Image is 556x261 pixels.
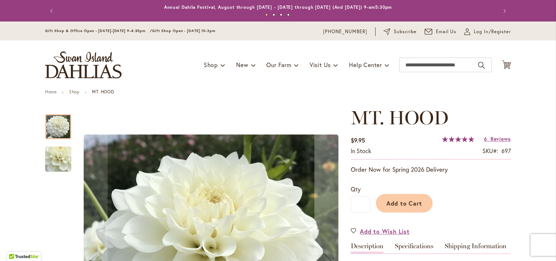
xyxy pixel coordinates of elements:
[445,243,507,253] a: Shipping Information
[384,28,417,35] a: Subscribe
[496,4,511,18] button: Next
[287,13,290,16] button: 4 of 4
[351,243,384,253] a: Description
[464,28,511,35] a: Log In/Register
[395,243,433,253] a: Specifications
[351,147,371,155] div: Availability
[92,89,114,94] strong: MT. HOOD
[45,51,122,78] a: store logo
[376,194,433,213] button: Add to Cart
[45,139,71,172] div: MT. HOOD
[266,61,291,69] span: Our Farm
[474,28,511,35] span: Log In/Register
[442,136,474,142] div: 100%
[45,4,60,18] button: Previous
[236,61,248,69] span: New
[351,147,371,155] span: In stock
[484,135,511,142] a: 6 Reviews
[32,135,84,183] img: MT. HOOD
[351,136,365,144] span: $9.95
[351,227,410,235] a: Add to Wish List
[280,13,282,16] button: 3 of 4
[310,61,331,69] span: Visit Us
[204,61,218,69] span: Shop
[501,147,511,155] div: 697
[351,165,511,174] p: Order Now for Spring 2026 Delivery
[349,61,382,69] span: Help Center
[386,199,422,207] span: Add to Cart
[351,185,361,193] span: Qty
[69,89,79,94] a: Shop
[425,28,457,35] a: Email Us
[152,28,215,33] span: Gift Shop Open - [DATE] 10-3pm
[351,106,449,129] span: MT. HOOD
[45,107,79,139] div: MT. HOOD
[484,135,487,142] span: 6
[394,28,417,35] span: Subscribe
[273,13,275,16] button: 2 of 4
[482,147,498,155] strong: SKU
[45,28,152,33] span: Gift Shop & Office Open - [DATE]-[DATE] 9-4:30pm /
[45,89,56,94] a: Home
[436,28,457,35] span: Email Us
[265,13,268,16] button: 1 of 4
[164,4,392,10] a: Annual Dahlia Festival, August through [DATE] - [DATE] through [DATE] (And [DATE]) 9-am5:30pm
[323,28,367,35] a: [PHONE_NUMBER]
[360,227,410,235] span: Add to Wish List
[491,135,511,142] span: Reviews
